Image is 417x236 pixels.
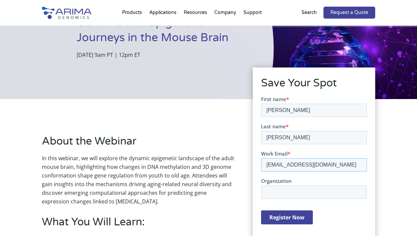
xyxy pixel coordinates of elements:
img: Arima-Genomics-logo [42,7,92,19]
h2: What You Will Learn: [42,215,235,235]
p: In this webinar, we will explore the dynamic epigenetic landscape of the adult mouse brain, highl... [42,154,235,206]
iframe: Form 1 [261,96,367,230]
p: [DATE] 9am PT | 12pm ET [77,51,241,59]
h2: About the Webinar [42,134,235,154]
a: Request a Quote [323,7,375,19]
p: Search [302,8,317,17]
h2: Save Your Spot [261,76,367,96]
